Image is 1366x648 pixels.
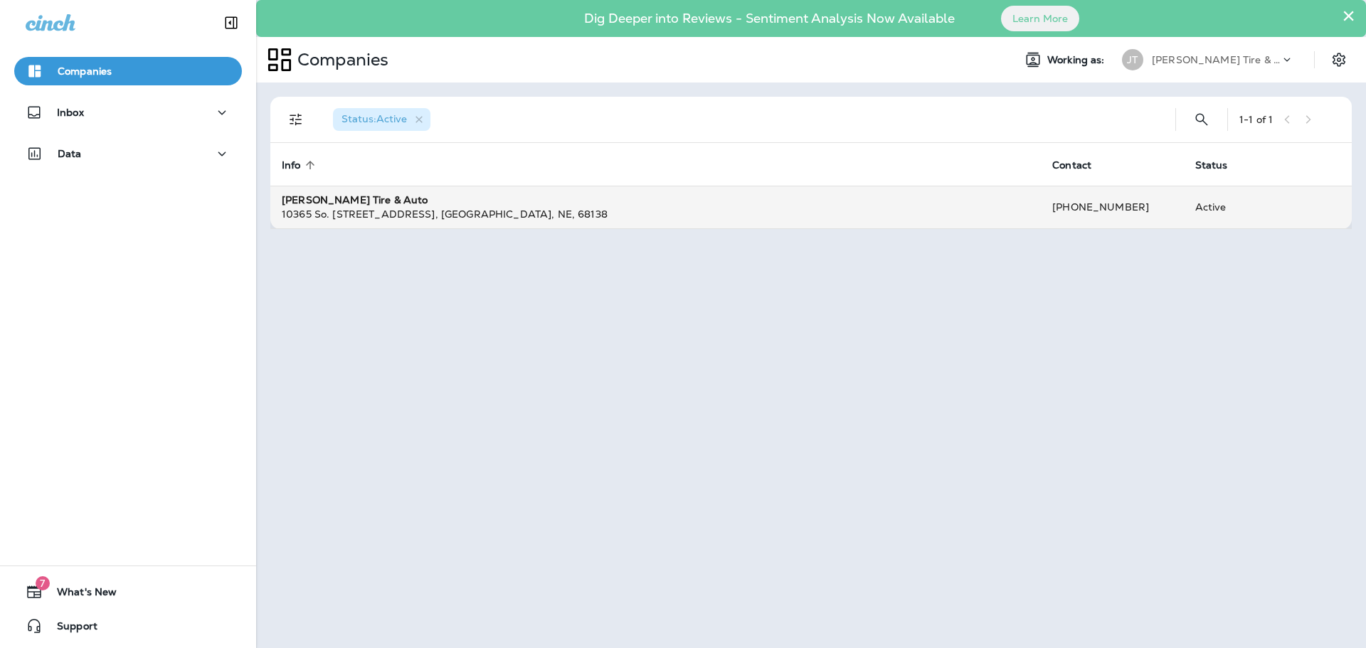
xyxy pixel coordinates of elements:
[43,586,117,603] span: What's New
[58,65,112,77] p: Companies
[1326,47,1352,73] button: Settings
[1195,159,1228,171] span: Status
[14,98,242,127] button: Inbox
[1187,105,1216,134] button: Search Companies
[282,207,1029,221] div: 10365 So. [STREET_ADDRESS] , [GEOGRAPHIC_DATA] , NE , 68138
[43,620,97,637] span: Support
[1047,54,1108,66] span: Working as:
[333,108,430,131] div: Status:Active
[1239,114,1273,125] div: 1 - 1 of 1
[1052,159,1091,171] span: Contact
[1052,159,1110,171] span: Contact
[282,105,310,134] button: Filters
[282,159,319,171] span: Info
[1001,6,1079,31] button: Learn More
[282,159,301,171] span: Info
[1342,4,1355,27] button: Close
[36,576,50,590] span: 7
[341,112,407,125] span: Status : Active
[211,9,251,37] button: Collapse Sidebar
[1122,49,1143,70] div: JT
[14,578,242,606] button: 7What's New
[14,612,242,640] button: Support
[14,57,242,85] button: Companies
[1195,159,1246,171] span: Status
[14,139,242,168] button: Data
[58,148,82,159] p: Data
[292,49,388,70] p: Companies
[1152,54,1280,65] p: [PERSON_NAME] Tire & Auto
[543,16,996,21] p: Dig Deeper into Reviews - Sentiment Analysis Now Available
[282,193,428,206] strong: [PERSON_NAME] Tire & Auto
[1041,186,1183,228] td: [PHONE_NUMBER]
[1184,186,1275,228] td: Active
[57,107,84,118] p: Inbox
